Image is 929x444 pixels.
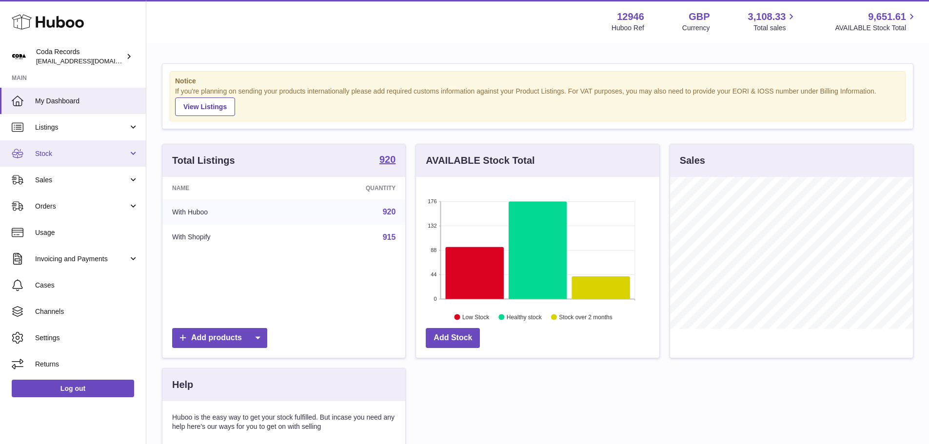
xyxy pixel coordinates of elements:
span: Usage [35,228,138,237]
span: Orders [35,202,128,211]
span: AVAILABLE Stock Total [835,23,917,33]
text: Stock over 2 months [559,313,613,320]
span: Listings [35,123,128,132]
td: With Huboo [162,199,294,225]
p: Huboo is the easy way to get your stock fulfilled. But incase you need any help here's our ways f... [172,413,395,431]
a: 920 [383,208,396,216]
a: 9,651.61 AVAILABLE Stock Total [835,10,917,33]
span: Returns [35,360,138,369]
a: View Listings [175,97,235,116]
h3: Help [172,378,193,391]
a: 920 [379,154,395,166]
span: Total sales [753,23,797,33]
div: If you're planning on sending your products internationally please add required customs informati... [175,87,900,116]
th: Quantity [294,177,406,199]
span: [EMAIL_ADDRESS][DOMAIN_NAME] [36,57,143,65]
span: Cases [35,281,138,290]
span: 9,651.61 [868,10,906,23]
h3: Sales [680,154,705,167]
strong: Notice [175,77,900,86]
span: Invoicing and Payments [35,254,128,264]
img: haz@pcatmedia.com [12,49,26,64]
a: 915 [383,233,396,241]
td: With Shopify [162,225,294,250]
span: Sales [35,175,128,185]
span: Stock [35,149,128,158]
th: Name [162,177,294,199]
strong: 12946 [617,10,644,23]
text: 176 [428,198,436,204]
h3: Total Listings [172,154,235,167]
span: 3,108.33 [748,10,786,23]
text: Healthy stock [507,313,542,320]
span: Channels [35,307,138,316]
div: Currency [682,23,710,33]
text: Low Stock [462,313,490,320]
strong: GBP [689,10,710,23]
text: 0 [434,296,437,302]
strong: 920 [379,154,395,164]
a: Add products [172,328,267,348]
span: My Dashboard [35,97,138,106]
text: 88 [431,247,437,253]
text: 44 [431,271,437,277]
div: Huboo Ref [612,23,644,33]
h3: AVAILABLE Stock Total [426,154,534,167]
a: Log out [12,380,134,397]
span: Settings [35,333,138,343]
div: Coda Records [36,47,124,66]
text: 132 [428,223,436,229]
a: 3,108.33 Total sales [748,10,797,33]
a: Add Stock [426,328,480,348]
